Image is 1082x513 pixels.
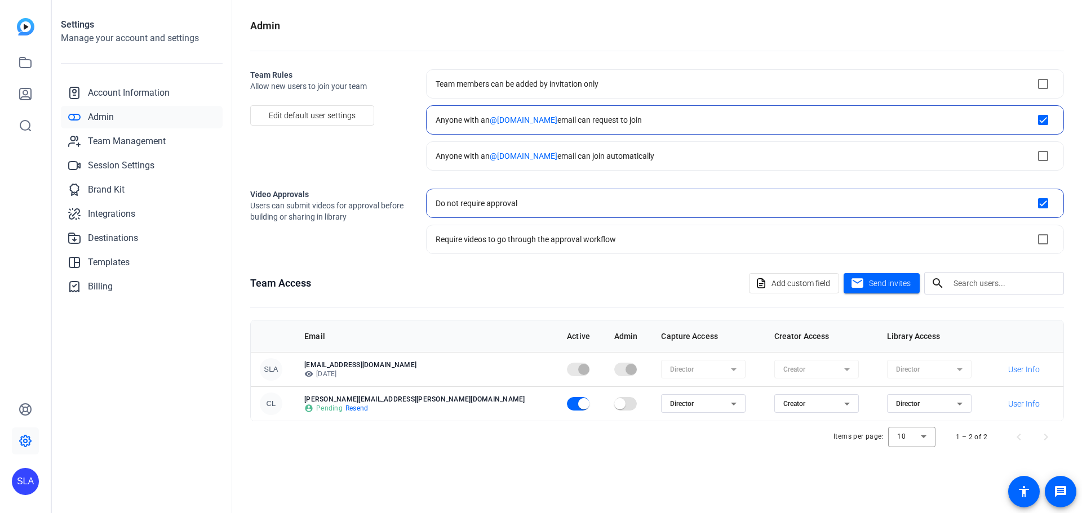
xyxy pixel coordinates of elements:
span: Pending [316,404,343,413]
div: Team members can be added by invitation only [436,78,598,90]
button: Send invites [844,273,920,293]
a: Billing [61,275,223,298]
span: Resend [345,404,369,413]
p: [EMAIL_ADDRESS][DOMAIN_NAME] [304,360,549,369]
mat-icon: search [924,276,951,290]
button: Previous page [1005,423,1032,450]
span: Session Settings [88,159,154,172]
span: Templates [88,256,130,269]
mat-icon: mail [850,276,864,291]
th: Capture Access [652,320,765,352]
mat-icon: account_circle [304,404,313,413]
a: Session Settings [61,154,223,177]
p: [PERSON_NAME][EMAIL_ADDRESS][PERSON_NAME][DOMAIN_NAME] [304,395,549,404]
div: Items per page: [833,431,884,442]
h1: Admin [250,18,280,34]
span: Admin [88,110,114,124]
span: User Info [1008,398,1040,409]
div: Anyone with an email can join automatically [436,150,654,162]
button: User Info [1000,394,1048,414]
a: Team Management [61,130,223,153]
h2: Team Rules [250,69,408,81]
span: @[DOMAIN_NAME] [490,151,557,160]
span: Account Information [88,86,170,100]
button: User Info [1000,359,1048,380]
span: Destinations [88,231,138,245]
span: Billing [88,280,113,293]
img: blue-gradient.svg [17,18,34,35]
th: Admin [605,320,653,352]
span: Integrations [88,207,135,221]
button: Next page [1032,423,1059,450]
a: Account Information [61,82,223,104]
span: Team Management [88,135,166,148]
span: Users can submit videos for approval before building or sharing in library [250,200,408,222]
mat-icon: message [1054,485,1067,498]
span: @[DOMAIN_NAME] [490,115,557,124]
div: 1 – 2 of 2 [956,431,987,443]
span: Send invites [869,278,911,289]
a: Integrations [61,203,223,225]
th: Active [558,320,605,352]
span: Creator [783,400,805,408]
th: Creator Access [765,320,878,352]
button: Add custom field [749,273,839,293]
h1: Settings [61,18,223,32]
div: Require videos to go through the approval workflow [436,234,616,245]
span: Edit default user settings [269,105,356,126]
th: Library Access [878,320,991,352]
div: Do not require approval [436,198,517,209]
mat-icon: visibility [304,369,313,378]
a: Brand Kit [61,179,223,201]
mat-icon: accessibility [1017,485,1031,498]
div: Anyone with an email can request to join [436,114,642,126]
div: SLA [260,358,282,381]
span: User Info [1008,364,1040,375]
a: Destinations [61,227,223,249]
input: Search users... [954,276,1055,290]
p: [DATE] [304,369,549,378]
div: SLA [12,468,39,495]
span: Brand Kit [88,183,125,197]
h2: Video Approvals [250,189,408,200]
span: Director [670,400,694,408]
div: CL [260,392,282,415]
span: Add custom field [771,273,830,294]
a: Templates [61,251,223,274]
a: Admin [61,106,223,128]
h2: Manage your account and settings [61,32,223,45]
th: Email [295,320,558,352]
span: Allow new users to join your team [250,81,408,92]
span: Director [896,400,920,408]
h1: Team Access [250,275,311,291]
button: Edit default user settings [250,105,374,126]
